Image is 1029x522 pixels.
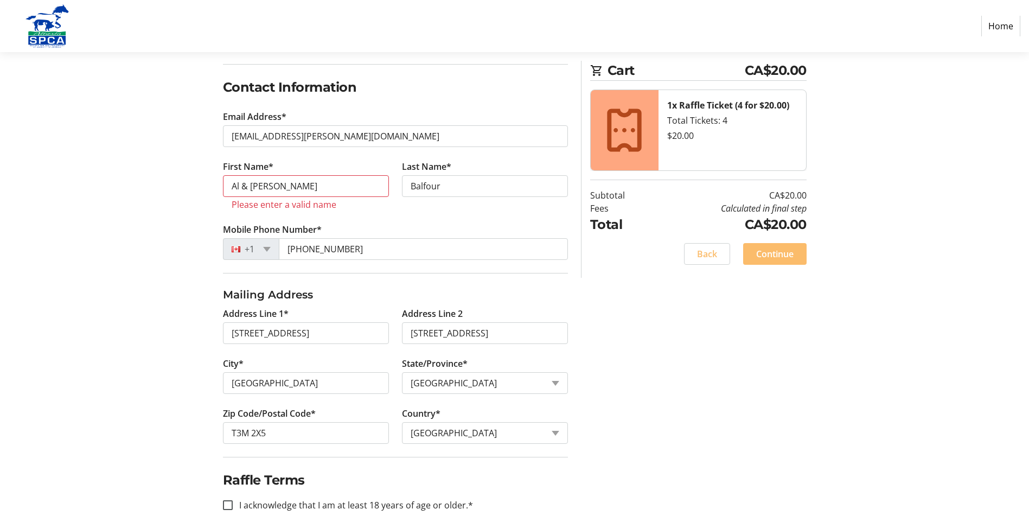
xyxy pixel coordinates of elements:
label: Address Line 1* [223,307,289,320]
label: I acknowledge that I am at least 18 years of age or older.* [233,499,473,512]
h3: Mailing Address [223,287,568,303]
td: Fees [590,202,653,215]
label: First Name* [223,160,273,173]
span: Continue [756,247,794,260]
label: City* [223,357,244,370]
input: Zip or Postal Code [223,422,389,444]
input: (506) 234-5678 [279,238,568,260]
label: Email Address* [223,110,286,123]
h2: Contact Information [223,78,568,97]
input: City [223,372,389,394]
td: Calculated in final step [653,202,807,215]
img: Alberta SPCA's Logo [9,4,86,48]
td: CA$20.00 [653,215,807,234]
label: Zip Code/Postal Code* [223,407,316,420]
button: Back [684,243,730,265]
span: CA$20.00 [745,61,807,80]
button: Continue [743,243,807,265]
label: State/Province* [402,357,468,370]
div: Total Tickets: 4 [667,114,797,127]
span: Back [697,247,717,260]
input: Address [223,322,389,344]
a: Home [981,16,1020,36]
span: Cart [608,61,745,80]
tr-error: Please enter a valid name [232,199,380,210]
label: Country* [402,407,440,420]
h2: Raffle Terms [223,470,568,490]
label: Mobile Phone Number* [223,223,322,236]
label: Last Name* [402,160,451,173]
div: $20.00 [667,129,797,142]
td: Total [590,215,653,234]
td: Subtotal [590,189,653,202]
td: CA$20.00 [653,189,807,202]
strong: 1x Raffle Ticket (4 for $20.00) [667,99,789,111]
label: Address Line 2 [402,307,463,320]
